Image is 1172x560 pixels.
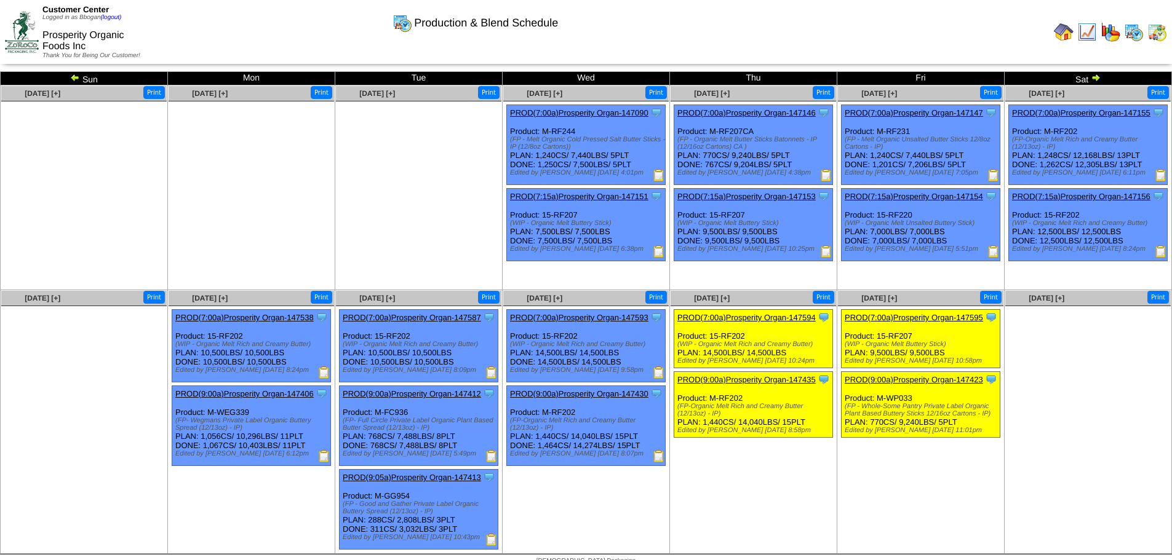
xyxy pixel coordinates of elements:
[818,373,830,385] img: Tooltip
[343,417,498,432] div: (FP- Full Circle Private Label Organic Plant Based Butter Spread (12/13oz) - IP)
[478,291,500,304] button: Print
[478,86,500,99] button: Print
[980,86,1002,99] button: Print
[694,294,730,302] a: [DATE] [+]
[1009,105,1168,185] div: Product: M-RF202 PLAN: 1,248CS / 12,168LBS / 13PLT DONE: 1,262CS / 12,305LBS / 13PLT
[1054,22,1074,42] img: home.gif
[677,245,832,253] div: Edited by [PERSON_NAME] [DATE] 10:25pm
[845,313,983,322] a: PROD(7:00a)Prosperity Organ-147595
[987,245,1000,258] img: Production Report
[175,366,330,374] div: Edited by [PERSON_NAME] [DATE] 8:24pm
[861,89,897,98] a: [DATE] [+]
[1152,190,1165,202] img: Tooltip
[42,14,121,21] span: Logged in as Bbogan
[393,13,412,33] img: calendarprod.gif
[343,500,498,515] div: (FP - Good and Gather Private Label Organic Buttery Spread (12/13oz) - IP)
[1012,192,1150,201] a: PROD(7:15a)Prosperity Organ-147156
[483,387,495,400] img: Tooltip
[101,14,122,21] a: (logout)
[674,189,833,261] div: Product: 15-RF207 PLAN: 9,500LBS / 9,500LBS DONE: 9,500LBS / 9,500LBS
[820,169,832,181] img: Production Report
[42,52,140,59] span: Thank You for Being Our Customer!
[343,341,498,348] div: (WIP - Organic Melt Rich and Creamy Butter)
[483,311,495,323] img: Tooltip
[842,105,1000,185] div: Product: M-RF231 PLAN: 1,240CS / 7,440LBS / 5PLT DONE: 1,201CS / 7,206LBS / 5PLT
[359,294,395,302] a: [DATE] [+]
[653,169,665,181] img: Production Report
[818,106,830,119] img: Tooltip
[527,89,562,98] a: [DATE] [+]
[985,311,997,323] img: Tooltip
[1012,136,1167,151] div: (FP-Organic Melt Rich and Creamy Butter (12/13oz) - IP)
[677,169,832,176] div: Edited by [PERSON_NAME] [DATE] 4:38pm
[510,245,665,253] div: Edited by [PERSON_NAME] [DATE] 6:38pm
[143,291,165,304] button: Print
[25,294,60,302] a: [DATE] [+]
[1012,108,1150,117] a: PROD(7:00a)Prosperity Organ-147155
[510,366,665,374] div: Edited by [PERSON_NAME] [DATE] 9:58pm
[343,389,481,398] a: PROD(9:00a)Prosperity Organ-147412
[175,417,330,432] div: (FP- Wegmans Private Label Organic Buttery Spread (12/13oz) - IP)
[985,190,997,202] img: Tooltip
[1005,72,1172,85] td: Sat
[820,245,832,258] img: Production Report
[1012,245,1167,253] div: Edited by [PERSON_NAME] [DATE] 8:24pm
[813,291,834,304] button: Print
[845,403,1000,417] div: (FP - Whole-Some Pantry Private Label Organic Plant Based Buttery Sticks 12/16oz Cartons - IP)
[677,219,832,227] div: (WIP - Organic Melt Buttery Stick)
[677,357,832,365] div: Edited by [PERSON_NAME] [DATE] 10:24pm
[861,294,897,302] a: [DATE] [+]
[1124,22,1144,42] img: calendarprod.gif
[845,219,1000,227] div: (WIP - Organic Melt Unsalted Buttery Stick)
[677,136,832,151] div: (FP - Organic Melt Butter Sticks Batonnets - IP (12/16oz Cartons) CA )
[335,72,503,85] td: Tue
[1101,22,1120,42] img: graph.gif
[1147,22,1167,42] img: calendarinout.gif
[674,310,833,368] div: Product: 15-RF202 PLAN: 14,500LBS / 14,500LBS
[653,450,665,462] img: Production Report
[980,291,1002,304] button: Print
[677,108,816,117] a: PROD(7:00a)Prosperity Organ-147146
[987,169,1000,181] img: Production Report
[1147,291,1169,304] button: Print
[175,450,330,457] div: Edited by [PERSON_NAME] [DATE] 6:12pm
[316,387,328,400] img: Tooltip
[1009,189,1168,261] div: Product: 15-RF202 PLAN: 12,500LBS / 12,500LBS DONE: 12,500LBS / 12,500LBS
[318,450,330,462] img: Production Report
[645,291,667,304] button: Print
[340,470,498,550] div: Product: M-GG954 PLAN: 288CS / 2,808LBS / 3PLT DONE: 311CS / 3,032LBS / 3PLT
[1,72,168,85] td: Sun
[650,311,663,323] img: Tooltip
[845,108,983,117] a: PROD(7:00a)Prosperity Organ-147147
[845,245,1000,253] div: Edited by [PERSON_NAME] [DATE] 5:51pm
[483,471,495,483] img: Tooltip
[1152,106,1165,119] img: Tooltip
[510,219,665,227] div: (WIP - Organic Melt Buttery Stick)
[5,11,39,52] img: ZoRoCo_Logo(Green%26Foil)%20jpg.webp
[414,17,558,30] span: Production & Blend Schedule
[316,311,328,323] img: Tooltip
[340,386,498,466] div: Product: M-FC936 PLAN: 768CS / 7,488LBS / 8PLT DONE: 768CS / 7,488LBS / 8PLT
[842,372,1000,438] div: Product: M-WP033 PLAN: 770CS / 9,240LBS / 5PLT
[985,106,997,119] img: Tooltip
[842,189,1000,261] div: Product: 15-RF220 PLAN: 7,000LBS / 7,000LBS DONE: 7,000LBS / 7,000LBS
[507,310,666,382] div: Product: 15-RF202 PLAN: 14,500LBS / 14,500LBS DONE: 14,500LBS / 14,500LBS
[168,72,335,85] td: Mon
[845,341,1000,348] div: (WIP - Organic Melt Buttery Stick)
[42,30,124,52] span: Prosperity Organic Foods Inc
[842,310,1000,368] div: Product: 15-RF207 PLAN: 9,500LBS / 9,500LBS
[311,86,332,99] button: Print
[694,89,730,98] span: [DATE] [+]
[485,366,498,379] img: Production Report
[503,72,670,85] td: Wed
[359,89,395,98] a: [DATE] [+]
[343,366,498,374] div: Edited by [PERSON_NAME] [DATE] 8:09pm
[510,417,665,432] div: (FP-Organic Melt Rich and Creamy Butter (12/13oz) - IP)
[192,89,228,98] a: [DATE] [+]
[1029,89,1064,98] a: [DATE] [+]
[653,366,665,379] img: Production Report
[507,105,666,185] div: Product: M-RF244 PLAN: 1,240CS / 7,440LBS / 5PLT DONE: 1,250CS / 7,500LBS / 5PLT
